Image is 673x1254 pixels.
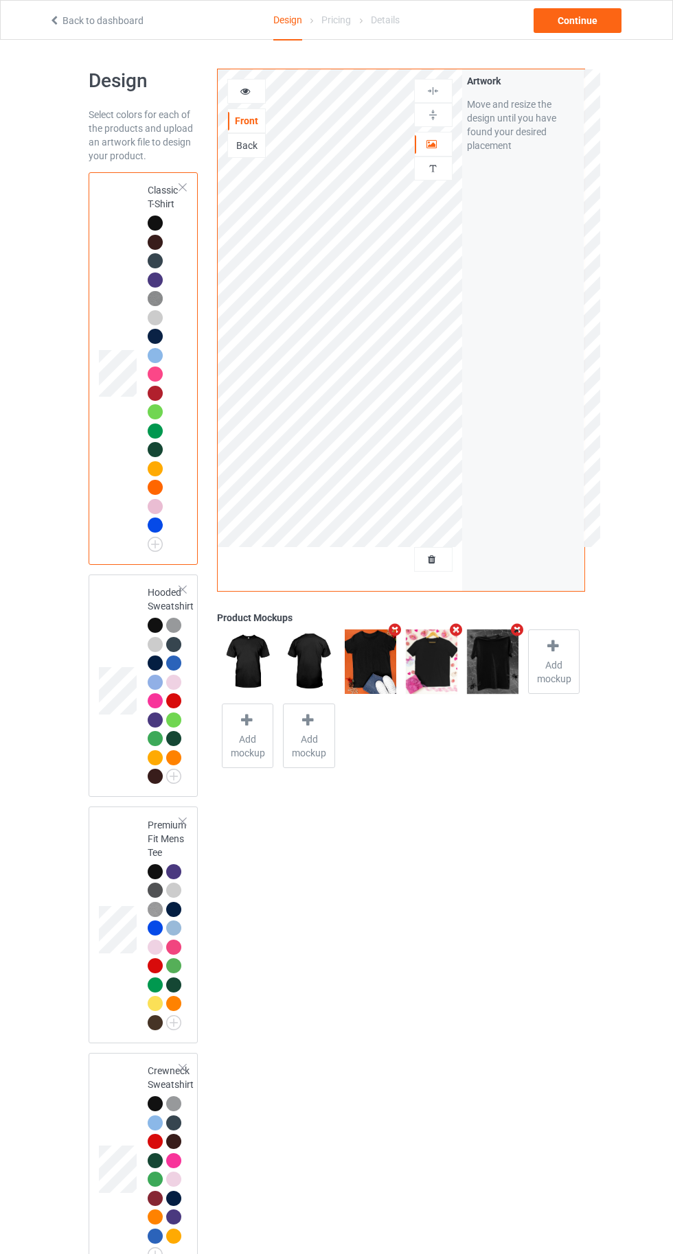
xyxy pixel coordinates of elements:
[228,114,265,128] div: Front
[321,1,351,39] div: Pricing
[426,162,440,175] img: svg%3E%0A
[223,732,273,760] span: Add mockup
[283,629,334,694] img: regular.jpg
[509,623,526,637] i: Remove mockup
[49,15,144,26] a: Back to dashboard
[148,291,163,306] img: heather_texture.png
[166,769,181,784] img: svg+xml;base64,PD94bWwgdmVyc2lvbj0iMS4wIiBlbmNvZGluZz0iVVRGLTgiPz4KPHN2ZyB3aWR0aD0iMjJweCIgaGVpZ2...
[467,74,580,88] div: Artwork
[148,818,186,1030] div: Premium Fit Mens Tee
[148,183,181,547] div: Classic T-Shirt
[222,629,273,694] img: regular.jpg
[273,1,302,40] div: Design
[166,1015,181,1030] img: svg+xml;base64,PD94bWwgdmVyc2lvbj0iMS4wIiBlbmNvZGluZz0iVVRGLTgiPz4KPHN2ZyB3aWR0aD0iMjJweCIgaGVpZ2...
[89,172,198,565] div: Classic T-Shirt
[89,108,198,163] div: Select colors for each of the products and upload an artwork file to design your product.
[528,629,580,694] div: Add mockup
[148,585,194,783] div: Hooded Sweatshirt
[534,8,621,33] div: Continue
[387,623,404,637] i: Remove mockup
[283,704,334,768] div: Add mockup
[89,69,198,93] h1: Design
[148,537,163,552] img: svg+xml;base64,PD94bWwgdmVyc2lvbj0iMS4wIiBlbmNvZGluZz0iVVRGLTgiPz4KPHN2ZyB3aWR0aD0iMjJweCIgaGVpZ2...
[406,629,457,694] img: regular.jpg
[529,658,579,686] span: Add mockup
[467,97,580,152] div: Move and resize the design until you have found your desired placement
[222,704,273,768] div: Add mockup
[426,108,440,121] img: svg%3E%0A
[448,623,465,637] i: Remove mockup
[467,629,518,694] img: regular.jpg
[89,574,198,798] div: Hooded Sweatshirt
[426,84,440,97] img: svg%3E%0A
[345,629,396,694] img: regular.jpg
[217,611,584,625] div: Product Mockups
[371,1,400,39] div: Details
[284,732,334,760] span: Add mockup
[148,902,163,917] img: heather_texture.png
[228,139,265,152] div: Back
[89,806,198,1043] div: Premium Fit Mens Tee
